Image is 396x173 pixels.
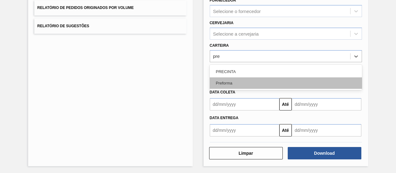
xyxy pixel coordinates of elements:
button: Relatório de Sugestões [34,19,187,34]
span: Relatório de Pedidos Originados por Volume [37,6,134,10]
span: Data entrega [210,116,239,120]
button: Relatório de Pedidos Originados por Volume [34,0,187,15]
button: Download [288,147,361,159]
div: PRECINTA [210,66,362,77]
div: Selecione a cervejaria [213,31,259,36]
button: Limpar [209,147,283,159]
input: dd/mm/yyyy [292,98,361,110]
input: dd/mm/yyyy [210,98,279,110]
label: Carteira [210,43,229,48]
button: Até [279,98,292,110]
div: Selecione o fornecedor [213,9,261,14]
span: Data coleta [210,90,235,94]
button: Até [279,124,292,136]
span: Relatório de Sugestões [37,24,89,28]
label: Cervejaria [210,21,234,25]
input: dd/mm/yyyy [210,124,279,136]
input: dd/mm/yyyy [292,124,361,136]
div: Preforma [210,77,362,89]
